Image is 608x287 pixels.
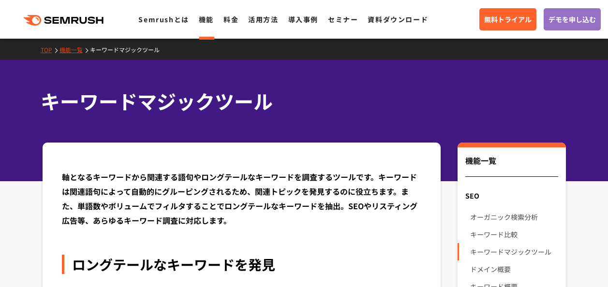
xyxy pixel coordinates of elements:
[470,260,558,278] a: ドメイン概要
[458,187,565,204] div: SEO
[41,87,558,115] h1: キーワードマジックツール
[223,14,238,24] a: 料金
[465,155,558,177] div: 機能一覧
[59,45,90,54] a: 機能一覧
[62,255,422,274] div: ロングテールなキーワードを発見
[484,14,532,25] span: 無料トライアル
[41,45,59,54] a: TOP
[248,14,278,24] a: 活用方法
[199,14,214,24] a: 機能
[479,8,536,30] a: 無料トライアル
[328,14,358,24] a: セミナー
[470,208,558,226] a: オーガニック検索分析
[62,170,422,228] div: 軸となるキーワードから関連する語句やロングテールなキーワードを調査するツールです。キーワードは関連語句によって自動的にグルーピングされるため、関連トピックを発見するのに役立ちます。また、単語数や...
[549,14,596,25] span: デモを申し込む
[90,45,167,54] a: キーワードマジックツール
[368,14,428,24] a: 資料ダウンロード
[470,226,558,243] a: キーワード比較
[138,14,189,24] a: Semrushとは
[288,14,318,24] a: 導入事例
[544,8,601,30] a: デモを申し込む
[470,243,558,260] a: キーワードマジックツール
